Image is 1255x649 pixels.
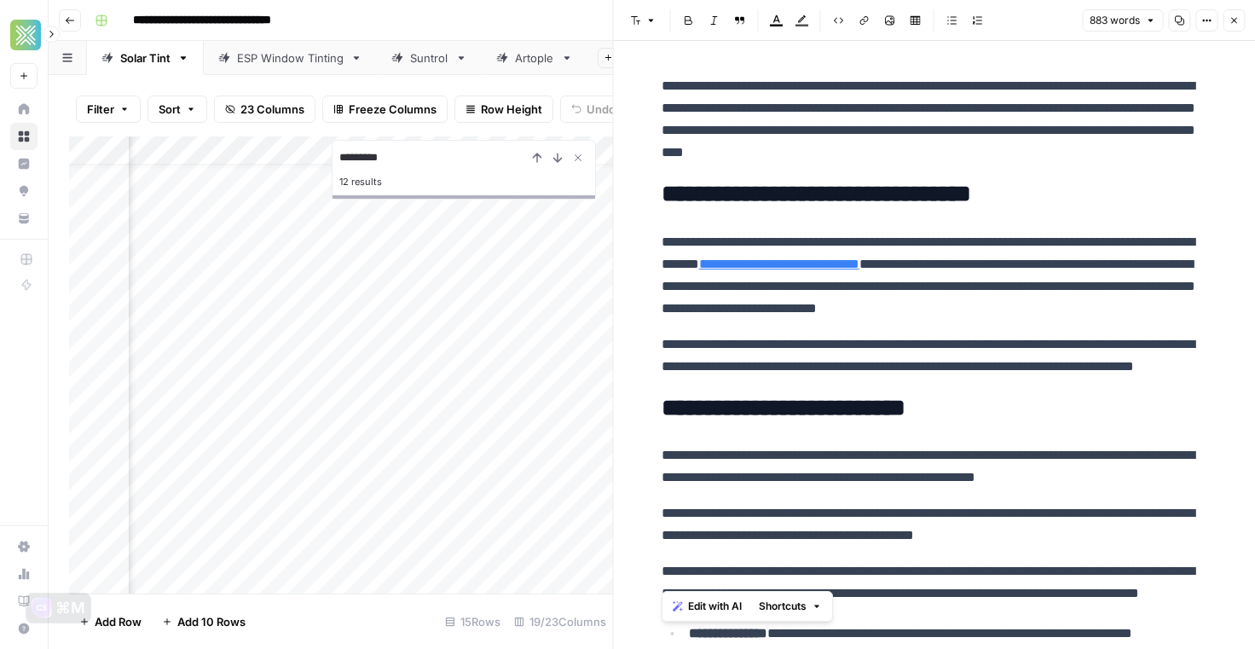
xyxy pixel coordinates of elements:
[515,49,554,67] div: Artople
[237,49,344,67] div: ESP Window Tinting
[204,41,377,75] a: ESP Window Tinting
[438,608,507,635] div: 15 Rows
[55,600,85,617] div: ⌘M
[377,41,482,75] a: Suntrol
[547,148,568,168] button: Next Result
[10,14,38,56] button: Workspace: Xponent21
[177,613,246,630] span: Add 10 Rows
[560,96,627,123] button: Undo
[10,615,38,642] button: Help + Support
[527,148,547,168] button: Previous Result
[87,41,204,75] a: Solar Tint
[481,101,542,118] span: Row Height
[95,613,142,630] span: Add Row
[76,96,141,123] button: Filter
[69,608,152,635] button: Add Row
[587,101,616,118] span: Undo
[10,96,38,123] a: Home
[159,101,181,118] span: Sort
[349,101,437,118] span: Freeze Columns
[10,150,38,177] a: Insights
[10,588,38,615] a: Learning Hub
[152,608,256,635] button: Add 10 Rows
[339,171,588,192] div: 12 results
[120,49,171,67] div: Solar Tint
[666,595,749,617] button: Edit with AI
[147,96,207,123] button: Sort
[214,96,315,123] button: 23 Columns
[87,101,114,118] span: Filter
[10,20,41,50] img: Xponent21 Logo
[759,599,807,614] span: Shortcuts
[10,123,38,150] a: Browse
[322,96,448,123] button: Freeze Columns
[10,177,38,205] a: Opportunities
[1082,9,1163,32] button: 883 words
[454,96,553,123] button: Row Height
[1090,13,1140,28] span: 883 words
[688,599,742,614] span: Edit with AI
[10,560,38,588] a: Usage
[410,49,448,67] div: Suntrol
[482,41,587,75] a: Artople
[240,101,304,118] span: 23 Columns
[752,595,829,617] button: Shortcuts
[568,148,588,168] button: Close Search
[10,533,38,560] a: Settings
[507,608,613,635] div: 19/23 Columns
[10,205,38,232] a: Your Data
